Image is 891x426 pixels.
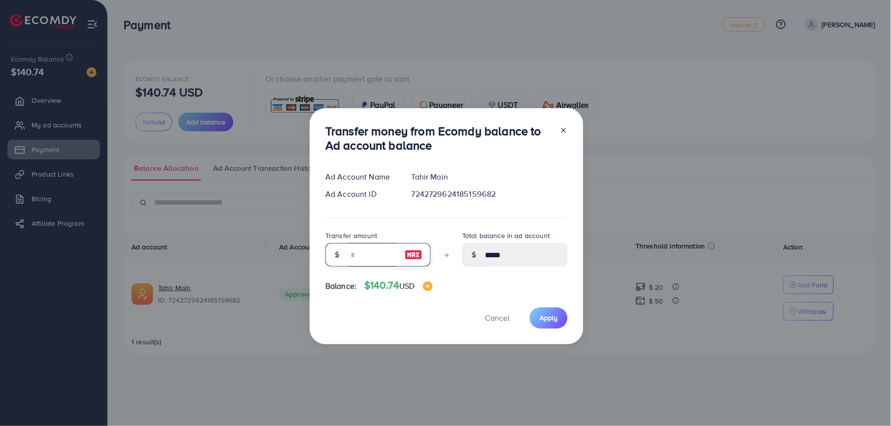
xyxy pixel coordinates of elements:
button: Apply [530,307,568,329]
img: image [423,281,433,291]
button: Cancel [473,307,522,329]
div: Ad Account ID [318,188,404,200]
label: Total balance in ad account [462,231,550,241]
span: Apply [540,313,558,323]
span: Balance: [325,280,356,292]
span: Cancel [485,312,509,323]
span: USD [399,280,414,291]
label: Transfer amount [325,231,377,241]
img: image [405,249,422,261]
h4: $140.74 [364,279,433,292]
h3: Transfer money from Ecomdy balance to Ad account balance [325,124,552,152]
div: Ad Account Name [318,171,404,183]
div: 7242729624185159682 [404,188,575,200]
div: Tahir Main [404,171,575,183]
